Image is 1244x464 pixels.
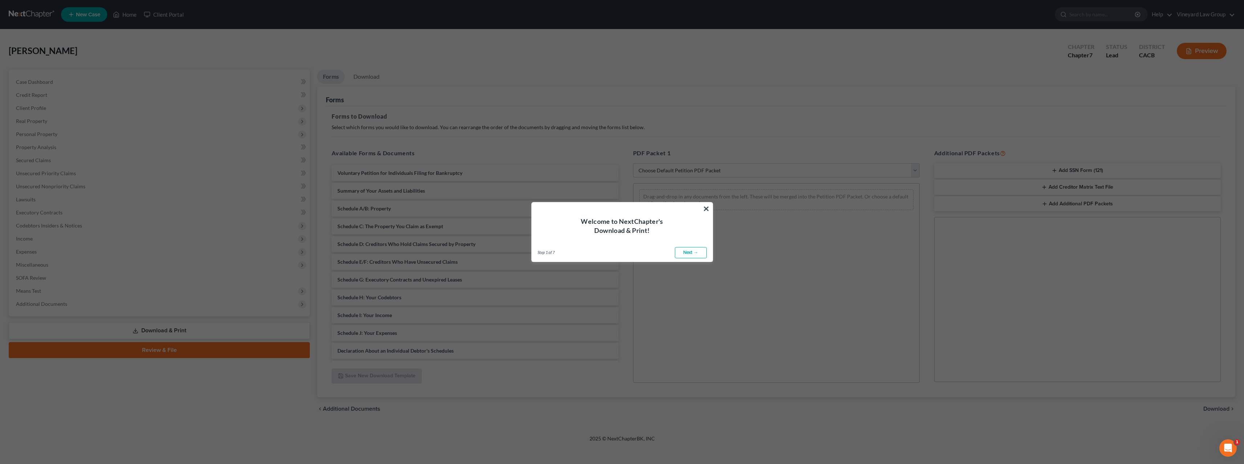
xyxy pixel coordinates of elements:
[703,203,710,214] button: ×
[675,247,707,259] a: Next →
[1234,439,1240,445] span: 1
[1219,439,1237,457] iframe: Intercom live chat
[538,250,555,255] span: Step 1 of 7
[540,217,704,235] h4: Welcome to NextChapter's Download & Print!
